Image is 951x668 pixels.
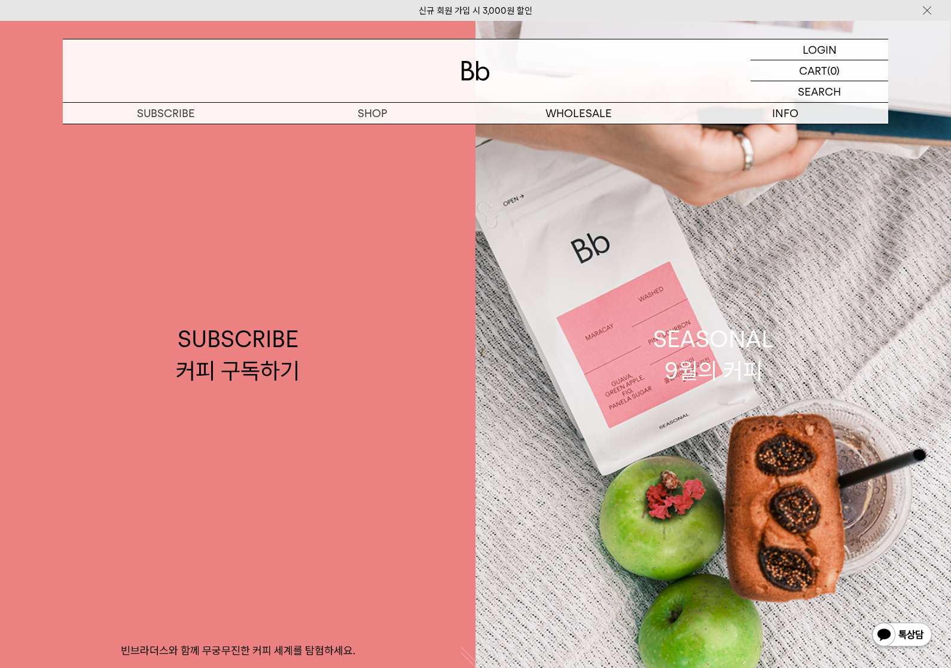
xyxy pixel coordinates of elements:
[461,61,490,81] img: 로고
[799,60,827,81] p: CART
[63,103,269,124] a: SUBSCRIBE
[682,103,888,124] p: INFO
[827,60,840,81] p: (0)
[176,323,300,387] div: SUBSCRIBE 커피 구독하기
[653,323,774,387] div: SEASONAL 9월의 커피
[419,5,532,16] a: 신규 회원 가입 시 3,000원 할인
[269,103,475,124] a: SHOP
[475,103,682,124] p: WHOLESALE
[871,621,933,650] img: 카카오톡 채널 1:1 채팅 버튼
[803,39,837,60] p: LOGIN
[751,60,888,81] a: CART (0)
[751,39,888,60] a: LOGIN
[798,81,841,102] p: SEARCH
